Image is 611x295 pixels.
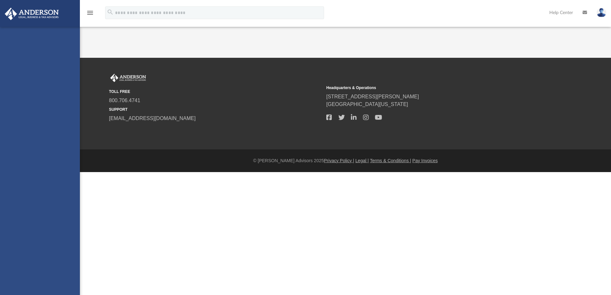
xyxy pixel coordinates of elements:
a: Privacy Policy | [324,158,354,163]
img: Anderson Advisors Platinum Portal [3,8,61,20]
a: [GEOGRAPHIC_DATA][US_STATE] [326,102,408,107]
small: TOLL FREE [109,89,322,95]
i: menu [86,9,94,17]
a: menu [86,12,94,17]
a: Terms & Conditions | [370,158,411,163]
img: Anderson Advisors Platinum Portal [109,74,147,82]
a: Pay Invoices [412,158,437,163]
a: Legal | [355,158,369,163]
i: search [107,9,114,16]
img: User Pic [597,8,606,17]
small: Headquarters & Operations [326,85,539,91]
small: SUPPORT [109,107,322,112]
a: 800.706.4741 [109,98,140,103]
a: [EMAIL_ADDRESS][DOMAIN_NAME] [109,116,196,121]
div: © [PERSON_NAME] Advisors 2025 [80,157,611,164]
a: [STREET_ADDRESS][PERSON_NAME] [326,94,419,99]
